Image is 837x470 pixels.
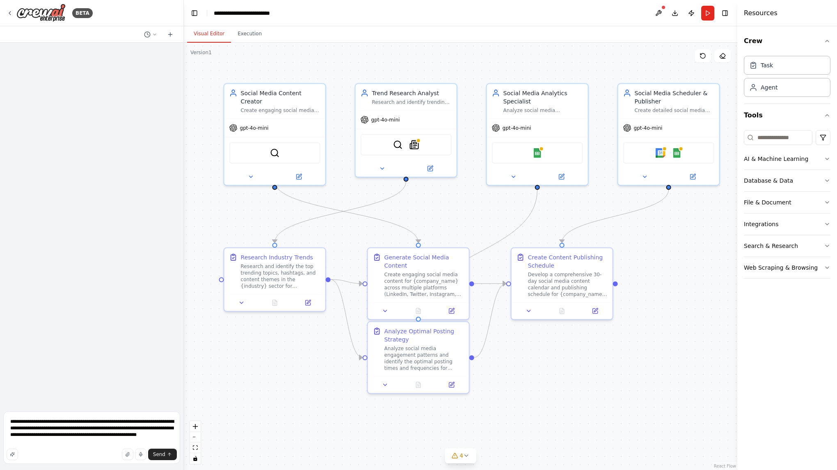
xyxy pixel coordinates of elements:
[224,248,326,312] div: Research Industry TrendsResearch and identify the top trending topics, hashtags, and content them...
[401,306,436,316] button: No output available
[384,271,464,298] div: Create engaging social media content for {company_name} across multiple platforms (LinkedIn, Twit...
[276,172,322,182] button: Open in side panel
[231,25,268,43] button: Execution
[474,280,506,362] g: Edge from 5f792724-7d02-47c1-b6e3-73d1f5c24dcc to 03d9dac5-ffdb-4e60-95d1-c91c42616b66
[538,172,585,182] button: Open in side panel
[241,263,320,289] div: Research and identify the top trending topics, hashtags, and content themes in the {industry} sec...
[270,148,280,158] img: SerperDevTool
[409,140,419,150] img: SerplyNewsSearchTool
[533,148,542,158] img: Google Sheets
[558,190,673,243] g: Edge from 87eee283-9c8a-4b8b-a6fb-48e3bc5619f0 to 03d9dac5-ffdb-4e60-95d1-c91c42616b66
[241,89,320,105] div: Social Media Content Creator
[503,107,583,114] div: Analyze social media engagement metrics, identify optimal posting times for {company_name} across...
[372,99,452,105] div: Research and identify trending topics, hashtags, and content themes relevant to {industry} and {c...
[407,164,453,174] button: Open in side panel
[437,306,466,316] button: Open in side panel
[528,271,608,298] div: Develop a comprehensive 30-day social media content calendar and publishing schedule for {company...
[761,61,773,69] div: Task
[372,89,452,97] div: Trend Research Analyst
[744,170,830,191] button: Database & Data
[141,30,160,39] button: Switch to previous chat
[72,8,93,18] div: BETA
[401,380,436,390] button: No output available
[460,452,463,460] span: 4
[367,248,470,320] div: Generate Social Media ContentCreate engaging social media content for {company_name} across multi...
[135,449,146,460] button: Click to speak your automation idea
[474,280,506,288] g: Edge from 74d9be88-0f80-4525-a430-b48848deb631 to 03d9dac5-ffdb-4e60-95d1-c91c42616b66
[656,148,665,158] img: Google Calendar
[617,83,720,186] div: Social Media Scheduler & PublisherCreate detailed social media publishing schedules for {company_...
[744,213,830,235] button: Integrations
[257,298,292,308] button: No output available
[189,7,200,19] button: Hide left sidebar
[445,448,476,463] button: 4
[384,253,464,270] div: Generate Social Media Content
[241,253,313,261] div: Research Industry Trends
[190,453,201,464] button: toggle interactivity
[331,275,363,362] g: Edge from 32548af7-df1c-4350-9ed8-7a3e861c2444 to 5f792724-7d02-47c1-b6e3-73d1f5c24dcc
[414,190,542,317] g: Edge from 95bbb7f7-92e7-4827-8b48-39084d449122 to 5f792724-7d02-47c1-b6e3-73d1f5c24dcc
[672,148,682,158] img: Google Sheets
[714,464,736,468] a: React Flow attribution
[511,248,613,320] div: Create Content Publishing ScheduleDevelop a comprehensive 30-day social media content calendar an...
[486,83,589,186] div: Social Media Analytics SpecialistAnalyze social media engagement metrics, identify optimal postin...
[294,298,322,308] button: Open in side panel
[240,125,269,131] span: gpt-4o-mini
[190,442,201,453] button: fit view
[503,125,531,131] span: gpt-4o-mini
[16,4,66,22] img: Logo
[224,83,326,186] div: Social Media Content CreatorCreate engaging social media content for {company_name} in the {indus...
[744,8,778,18] h4: Resources
[744,155,808,163] div: AI & Machine Learning
[355,83,457,178] div: Trend Research AnalystResearch and identify trending topics, hashtags, and content themes relevan...
[190,421,201,464] div: React Flow controls
[384,345,464,371] div: Analyze social media engagement patterns and identify the optimal posting times and frequencies f...
[744,257,830,278] button: Web Scraping & Browsing
[187,25,231,43] button: Visual Editor
[271,181,423,243] g: Edge from 7602cf9d-e150-44b9-90b3-9a436d74459f to 74d9be88-0f80-4525-a430-b48848deb631
[744,220,778,228] div: Integrations
[148,449,177,460] button: Send
[744,104,830,127] button: Tools
[744,53,830,103] div: Crew
[7,449,18,460] button: Improve this prompt
[635,89,714,105] div: Social Media Scheduler & Publisher
[635,107,714,114] div: Create detailed social media publishing schedules for {company_name}, organize content calendars,...
[393,140,403,150] img: SerperDevTool
[719,7,731,19] button: Hide right sidebar
[190,432,201,442] button: zoom out
[744,127,830,285] div: Tools
[744,30,830,53] button: Crew
[528,253,608,270] div: Create Content Publishing Schedule
[744,242,798,250] div: Search & Research
[744,264,818,272] div: Web Scraping & Browsing
[581,306,609,316] button: Open in side panel
[214,9,293,17] nav: breadcrumb
[744,235,830,257] button: Search & Research
[761,83,778,92] div: Agent
[744,177,793,185] div: Database & Data
[634,125,663,131] span: gpt-4o-mini
[164,30,177,39] button: Start a new chat
[122,449,133,460] button: Upload files
[153,451,165,458] span: Send
[384,327,464,344] div: Analyze Optimal Posting Strategy
[371,117,400,123] span: gpt-4o-mini
[670,172,716,182] button: Open in side panel
[544,306,579,316] button: No output available
[331,275,363,288] g: Edge from 32548af7-df1c-4350-9ed8-7a3e861c2444 to 74d9be88-0f80-4525-a430-b48848deb631
[241,107,320,114] div: Create engaging social media content for {company_name} in the {industry} sector, tailored for di...
[744,198,791,206] div: File & Document
[190,421,201,432] button: zoom in
[437,380,466,390] button: Open in side panel
[503,89,583,105] div: Social Media Analytics Specialist
[367,321,470,394] div: Analyze Optimal Posting StrategyAnalyze social media engagement patterns and identify the optimal...
[744,148,830,170] button: AI & Machine Learning
[190,49,212,56] div: Version 1
[744,192,830,213] button: File & Document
